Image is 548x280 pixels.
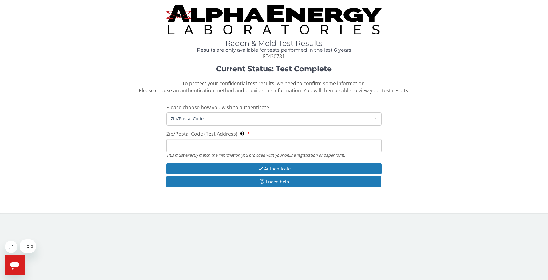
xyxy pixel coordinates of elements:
[166,104,269,111] span: Please choose how you wish to authenticate
[166,39,382,47] h1: Radon & Mold Test Results
[263,53,285,60] span: FE430781
[166,163,382,174] button: Authenticate
[5,241,17,253] iframe: Close message
[139,80,409,94] span: To protect your confidential test results, we need to confirm some information. Please choose an ...
[5,255,25,275] iframe: Button to launch messaging window
[169,115,369,122] span: Zip/Postal Code
[166,176,382,187] button: I need help
[20,239,36,253] iframe: Message from company
[166,5,382,34] img: TightCrop.jpg
[216,64,332,73] strong: Current Status: Test Complete
[166,130,237,137] span: Zip/Postal Code (Test Address)
[166,152,382,158] div: This must exactly match the information you provided with your online registration or paper form.
[166,47,382,53] h4: Results are only available for tests performed in the last 6 years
